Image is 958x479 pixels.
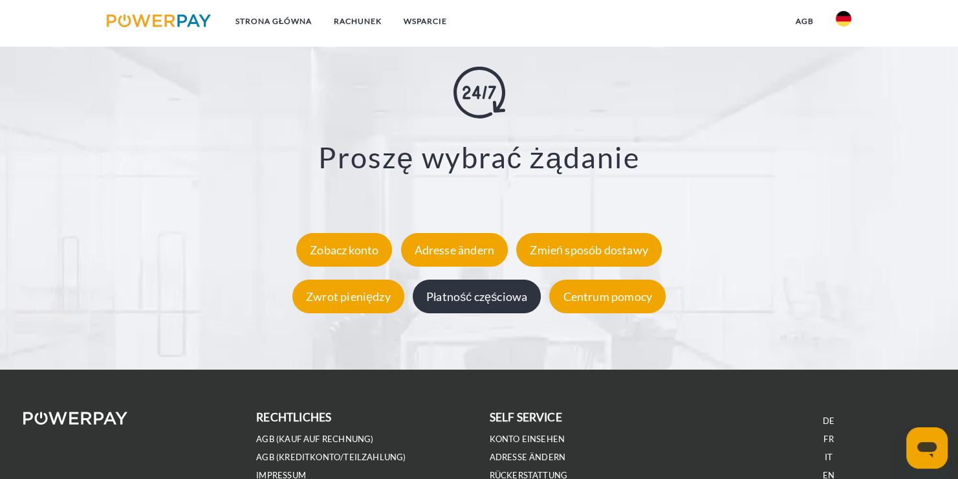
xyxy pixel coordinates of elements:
a: AGB (Kauf auf Rechnung) [256,434,373,445]
a: Adresse ändern [398,243,512,257]
div: Adresse ändern [401,233,508,267]
a: AGB (Kreditkonto/Teilzahlung) [256,452,406,463]
iframe: Schaltfläche zum Öffnen des Messaging-Fensters [906,427,948,469]
b: rechtliches [256,410,331,424]
div: Zobacz konto [296,233,392,267]
a: Zmień sposób dostawy [513,243,665,257]
a: DE [823,416,834,427]
img: de [836,11,851,27]
div: Zwrot pieniędzy [292,280,404,313]
a: Płatność częściowa [409,289,544,304]
div: Zmień sposób dostawy [516,233,662,267]
div: Centrum pomocy [549,280,666,313]
a: Zwrot pieniędzy [289,289,408,304]
a: Strona główna [224,10,323,33]
a: Zobacz konto [293,243,395,257]
img: logo-powerpay-white.svg [23,412,127,425]
b: self service [490,410,562,424]
a: IT [825,452,833,463]
a: WSPARCIE [393,10,458,33]
div: Płatność częściowa [413,280,541,313]
a: RACHUNEK [323,10,393,33]
a: Adresse ändern [490,452,566,463]
a: Konto einsehen [490,434,565,445]
a: agb [785,10,825,33]
a: Centrum pomocy [546,289,669,304]
h3: Proszę wybrać żądanie [64,139,894,175]
img: online-shopping.svg [453,66,505,118]
img: logo-powerpay.svg [107,14,211,27]
a: FR [823,434,833,445]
